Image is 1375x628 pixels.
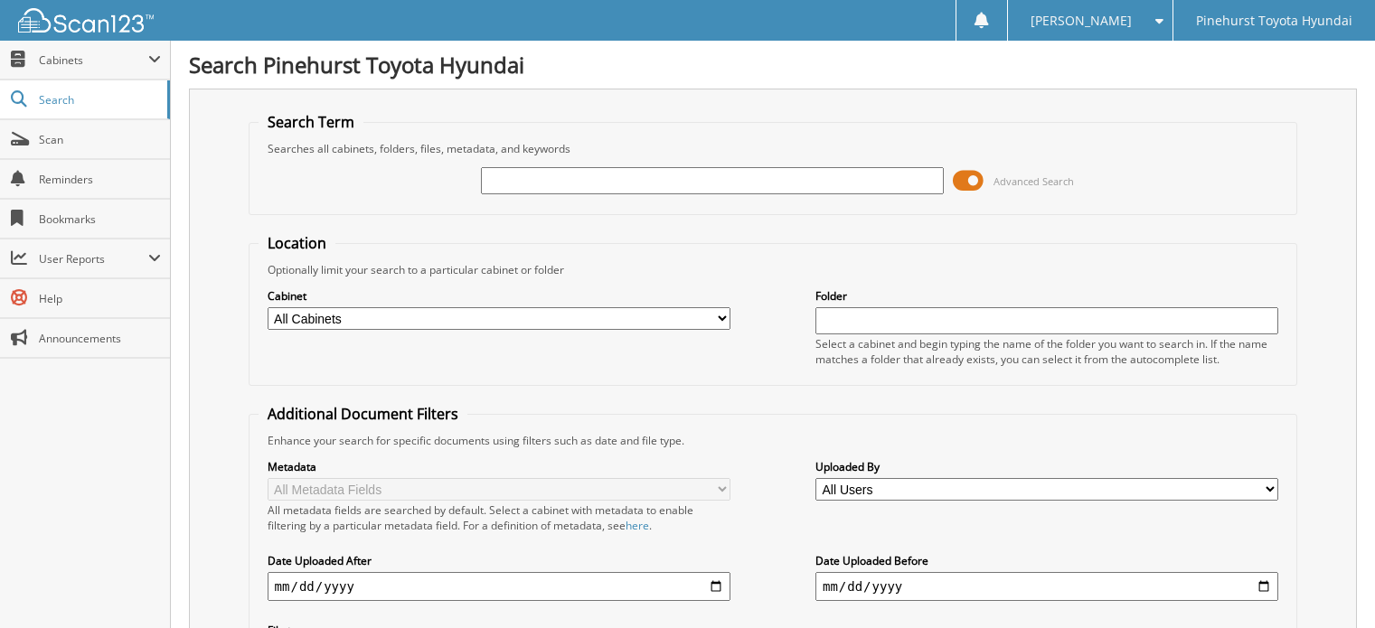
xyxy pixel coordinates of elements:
[1031,15,1132,26] span: [PERSON_NAME]
[39,251,148,267] span: User Reports
[259,404,467,424] legend: Additional Document Filters
[626,518,649,533] a: here
[259,233,335,253] legend: Location
[39,92,158,108] span: Search
[268,572,730,601] input: start
[39,211,161,227] span: Bookmarks
[39,52,148,68] span: Cabinets
[259,112,363,132] legend: Search Term
[815,459,1278,474] label: Uploaded By
[39,172,161,187] span: Reminders
[39,291,161,306] span: Help
[268,288,730,304] label: Cabinet
[259,433,1288,448] div: Enhance your search for specific documents using filters such as date and file type.
[39,331,161,346] span: Announcements
[815,572,1278,601] input: end
[189,50,1357,80] h1: Search Pinehurst Toyota Hyundai
[259,141,1288,156] div: Searches all cabinets, folders, files, metadata, and keywords
[994,174,1074,188] span: Advanced Search
[815,336,1278,367] div: Select a cabinet and begin typing the name of the folder you want to search in. If the name match...
[1196,15,1352,26] span: Pinehurst Toyota Hyundai
[815,288,1278,304] label: Folder
[268,553,730,568] label: Date Uploaded After
[815,553,1278,568] label: Date Uploaded Before
[259,262,1288,277] div: Optionally limit your search to a particular cabinet or folder
[39,132,161,147] span: Scan
[268,502,730,533] div: All metadata fields are searched by default. Select a cabinet with metadata to enable filtering b...
[18,8,154,33] img: scan123-logo-white.svg
[268,459,730,474] label: Metadata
